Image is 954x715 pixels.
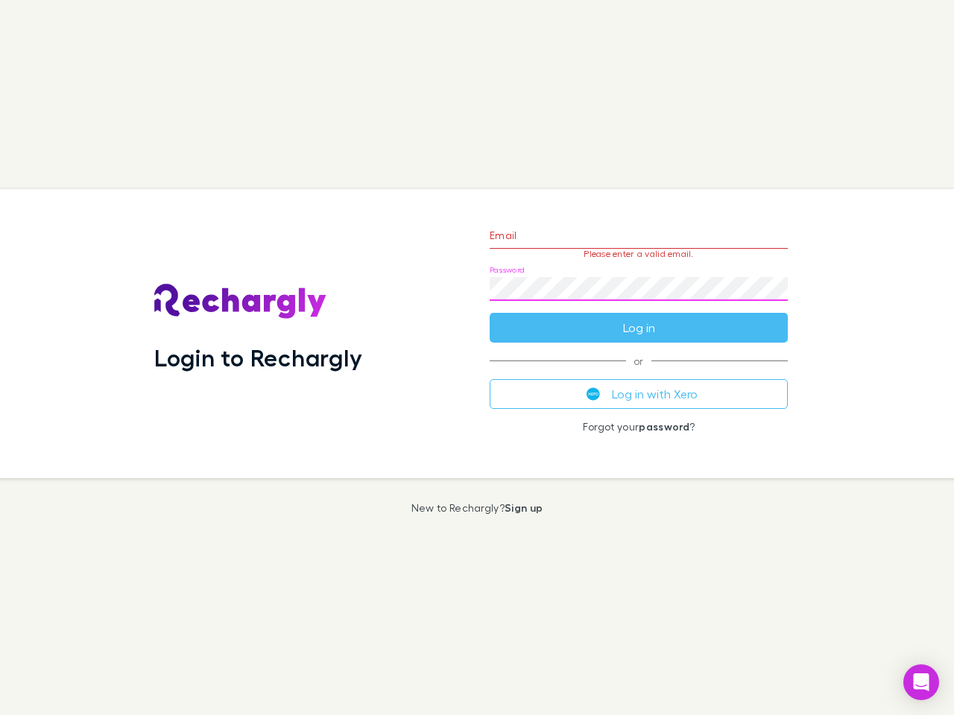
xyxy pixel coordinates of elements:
[505,501,543,514] a: Sign up
[639,420,689,433] a: password
[490,379,788,409] button: Log in with Xero
[587,387,600,401] img: Xero's logo
[490,313,788,343] button: Log in
[411,502,543,514] p: New to Rechargly?
[154,284,327,320] img: Rechargly's Logo
[154,343,362,372] h1: Login to Rechargly
[490,421,788,433] p: Forgot your ?
[490,249,788,259] p: Please enter a valid email.
[903,664,939,700] div: Open Intercom Messenger
[490,264,525,276] label: Password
